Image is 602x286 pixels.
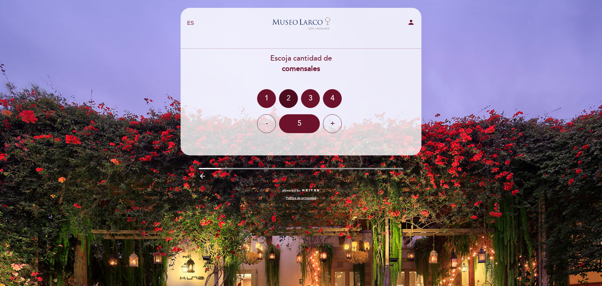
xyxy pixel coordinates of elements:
[302,189,319,192] img: MEITRE
[180,53,422,74] div: Escoja cantidad de
[257,89,276,108] div: 1
[301,89,320,108] div: 3
[323,114,342,133] div: +
[407,19,415,28] button: person
[257,114,276,133] div: -
[283,188,319,193] a: powered by
[279,89,298,108] div: 2
[282,64,320,73] b: comensales
[283,188,300,193] span: powered by
[279,114,320,133] div: 5
[323,89,342,108] div: 4
[407,19,415,26] i: person
[262,15,340,32] a: Museo [GEOGRAPHIC_DATA] - Restaurant
[286,196,316,200] a: Política de privacidad
[199,172,206,180] i: arrow_backward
